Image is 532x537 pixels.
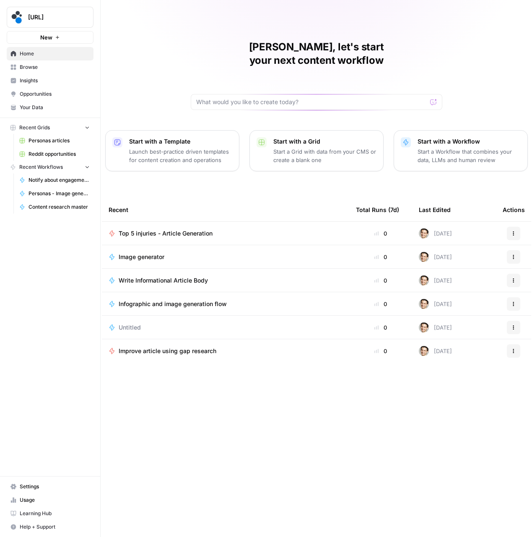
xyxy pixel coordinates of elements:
button: Help + Support [7,520,93,534]
button: Start with a WorkflowStart a Workflow that combines your data, LLMs and human review [394,130,528,171]
p: Start with a Workflow [418,137,521,146]
div: [DATE] [419,346,452,356]
img: j7temtklz6amjwtjn5shyeuwpeb0 [419,299,429,309]
a: Insights [7,74,93,87]
span: Image generator [119,253,164,261]
span: [URL] [28,13,79,21]
a: Usage [7,493,93,507]
a: Browse [7,60,93,74]
a: Settings [7,480,93,493]
a: Untitled [109,323,343,332]
img: j7temtklz6amjwtjn5shyeuwpeb0 [419,252,429,262]
p: Launch best-practice driven templates for content creation and operations [129,147,232,164]
img: j7temtklz6amjwtjn5shyeuwpeb0 [419,275,429,286]
a: Image generator [109,253,343,261]
div: [DATE] [419,322,452,333]
span: Notify about engagement - reddit [29,176,90,184]
div: 0 [356,253,405,261]
img: j7temtklz6amjwtjn5shyeuwpeb0 [419,228,429,238]
button: Start with a TemplateLaunch best-practice driven templates for content creation and operations [105,130,239,171]
span: Usage [20,496,90,504]
a: Opportunities [7,87,93,101]
p: Start with a Grid [273,137,376,146]
a: Notify about engagement - reddit [16,173,93,187]
a: Content research master [16,200,93,214]
p: Start a Workflow that combines your data, LLMs and human review [418,147,521,164]
span: Improve article using gap research [119,347,216,355]
span: Recent Grids [19,124,50,131]
span: Recent Workflows [19,163,63,171]
a: Home [7,47,93,60]
input: What would you like to create today? [196,98,427,106]
span: Learning Hub [20,510,90,517]
div: Last Edited [419,198,451,221]
span: Top 5 injuries - Article Generation [119,229,213,238]
a: Improve article using gap research [109,347,343,355]
span: Insights [20,77,90,84]
a: Personas - Image generator [16,187,93,200]
a: Learning Hub [7,507,93,520]
span: Opportunities [20,90,90,98]
div: 0 [356,323,405,332]
button: Workspace: spot.ai [7,7,93,28]
p: Start a Grid with data from your CMS or create a blank one [273,147,376,164]
a: Infographic and image generation flow [109,300,343,308]
span: Infographic and image generation flow [119,300,227,308]
span: Write Informational Article Body [119,276,208,285]
img: j7temtklz6amjwtjn5shyeuwpeb0 [419,322,429,333]
a: Reddit opportunities [16,147,93,161]
button: Recent Workflows [7,161,93,173]
button: New [7,31,93,44]
span: Personas - Image generator [29,190,90,197]
button: Start with a GridStart a Grid with data from your CMS or create a blank one [249,130,384,171]
span: Home [20,50,90,58]
a: Personas articles [16,134,93,147]
span: Your Data [20,104,90,111]
div: Total Runs (7d) [356,198,399,221]
div: Actions [503,198,525,221]
div: [DATE] [419,299,452,309]
a: Your Data [7,101,93,114]
span: Reddit opportunities [29,150,90,158]
div: 0 [356,300,405,308]
div: [DATE] [419,228,452,238]
a: Write Informational Article Body [109,276,343,285]
div: [DATE] [419,252,452,262]
h1: [PERSON_NAME], let's start your next content workflow [191,40,442,67]
span: Help + Support [20,523,90,531]
div: Recent [109,198,343,221]
span: Personas articles [29,137,90,144]
img: j7temtklz6amjwtjn5shyeuwpeb0 [419,346,429,356]
p: Start with a Template [129,137,232,146]
span: Untitled [119,323,141,332]
div: 0 [356,229,405,238]
span: Settings [20,483,90,490]
div: 0 [356,347,405,355]
button: Recent Grids [7,121,93,134]
div: [DATE] [419,275,452,286]
div: 0 [356,276,405,285]
span: Browse [20,63,90,71]
span: New [40,33,52,42]
img: spot.ai Logo [10,10,25,25]
a: Top 5 injuries - Article Generation [109,229,343,238]
span: Content research master [29,203,90,211]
